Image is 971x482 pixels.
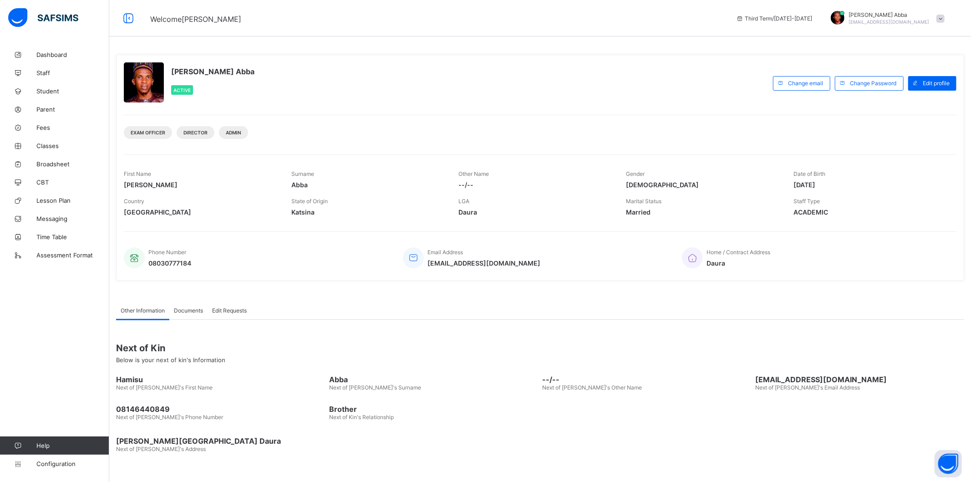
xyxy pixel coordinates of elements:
span: Next of Kin [116,343,964,354]
span: [EMAIL_ADDRESS][DOMAIN_NAME] [427,259,540,267]
span: Next of [PERSON_NAME]'s Address [116,446,206,452]
span: Staff [36,69,109,77]
span: Student [36,87,109,95]
span: Next of [PERSON_NAME]'s First Name [116,384,213,391]
span: Active [173,87,191,93]
span: DIRECTOR [183,130,208,135]
span: Katsina [291,208,445,216]
button: Open asap [935,450,962,477]
span: First Name [124,170,151,177]
span: Abba [329,375,538,384]
span: Home / Contract Address [707,249,770,256]
span: Other Information [121,307,165,314]
span: Lesson Plan [36,197,109,204]
span: Phone Number [148,249,186,256]
span: Edit Requests [212,307,247,314]
span: Exam Officer [131,130,165,135]
span: Messaging [36,215,109,222]
span: [EMAIL_ADDRESS][DOMAIN_NAME] [756,375,964,384]
span: Marital Status [626,198,661,205]
span: Admin [226,130,241,135]
span: LGA [459,198,470,205]
span: [DEMOGRAPHIC_DATA] [626,181,780,189]
span: Daura [459,208,613,216]
span: Staff Type [793,198,820,205]
span: Fees [36,124,109,131]
span: Next of [PERSON_NAME]'s Phone Number [116,414,223,420]
span: 08146440849 [116,405,325,414]
span: Dashboard [36,51,109,58]
span: Hamisu [116,375,325,384]
span: Configuration [36,460,109,467]
span: Change email [788,80,823,87]
span: CBT [36,179,109,186]
span: --/-- [459,181,613,189]
span: Edit profile [923,80,950,87]
span: 08030777184 [148,259,191,267]
span: Next of [PERSON_NAME]'s Other Name [543,384,642,391]
span: Next of Kin's Relationship [329,414,394,420]
span: Married [626,208,780,216]
span: Welcome [PERSON_NAME] [150,15,241,24]
span: session/term information [736,15,813,22]
div: RabeAbba [822,11,949,26]
span: Abba [291,181,445,189]
span: State of Origin [291,198,328,205]
span: [DATE] [793,181,947,189]
span: Daura [707,259,770,267]
span: Email Address [427,249,463,256]
span: Surname [291,170,314,177]
span: Next of [PERSON_NAME]'s Surname [329,384,421,391]
span: Classes [36,142,109,149]
span: [PERSON_NAME][GEOGRAPHIC_DATA] Daura [116,436,964,446]
span: [PERSON_NAME] Abba [171,67,254,76]
span: Other Name [459,170,489,177]
span: Assessment Format [36,251,109,259]
span: Below is your next of kin's Information [116,356,225,364]
span: [EMAIL_ADDRESS][DOMAIN_NAME] [849,19,930,25]
span: --/-- [543,375,751,384]
span: Country [124,198,144,205]
span: Next of [PERSON_NAME]'s Email Address [756,384,860,391]
span: [PERSON_NAME] [124,181,278,189]
span: Change Password [850,80,896,87]
img: safsims [8,8,78,27]
span: [GEOGRAPHIC_DATA] [124,208,278,216]
span: Help [36,442,109,449]
span: Date of Birth [793,170,825,177]
span: ACADEMIC [793,208,947,216]
span: Brother [329,405,538,414]
span: Documents [174,307,203,314]
span: Gender [626,170,645,177]
span: Parent [36,106,109,113]
span: Broadsheet [36,160,109,168]
span: [PERSON_NAME] Abba [849,11,930,18]
span: Time Table [36,233,109,241]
